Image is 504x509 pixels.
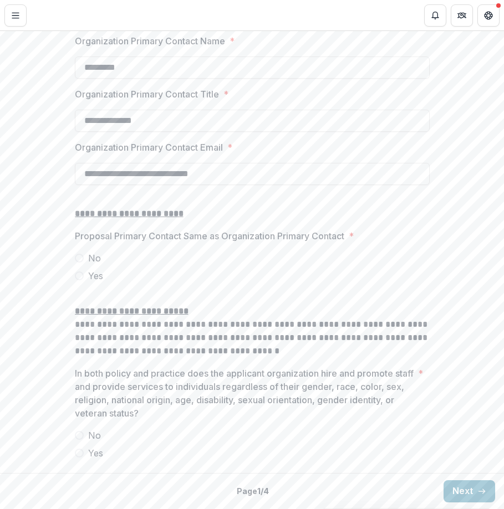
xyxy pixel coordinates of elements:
[4,4,27,27] button: Toggle Menu
[424,4,446,27] button: Notifications
[75,34,225,48] p: Organization Primary Contact Name
[444,480,495,502] button: Next
[477,4,500,27] button: Get Help
[88,251,101,265] span: No
[88,269,103,282] span: Yes
[451,4,473,27] button: Partners
[75,141,223,154] p: Organization Primary Contact Email
[75,367,414,420] p: In both policy and practice does the applicant organization hire and promote staff and provide se...
[237,485,269,497] p: Page 1 / 4
[75,88,219,101] p: Organization Primary Contact Title
[75,229,344,243] p: Proposal Primary Contact Same as Organization Primary Contact
[88,446,103,460] span: Yes
[88,429,101,442] span: No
